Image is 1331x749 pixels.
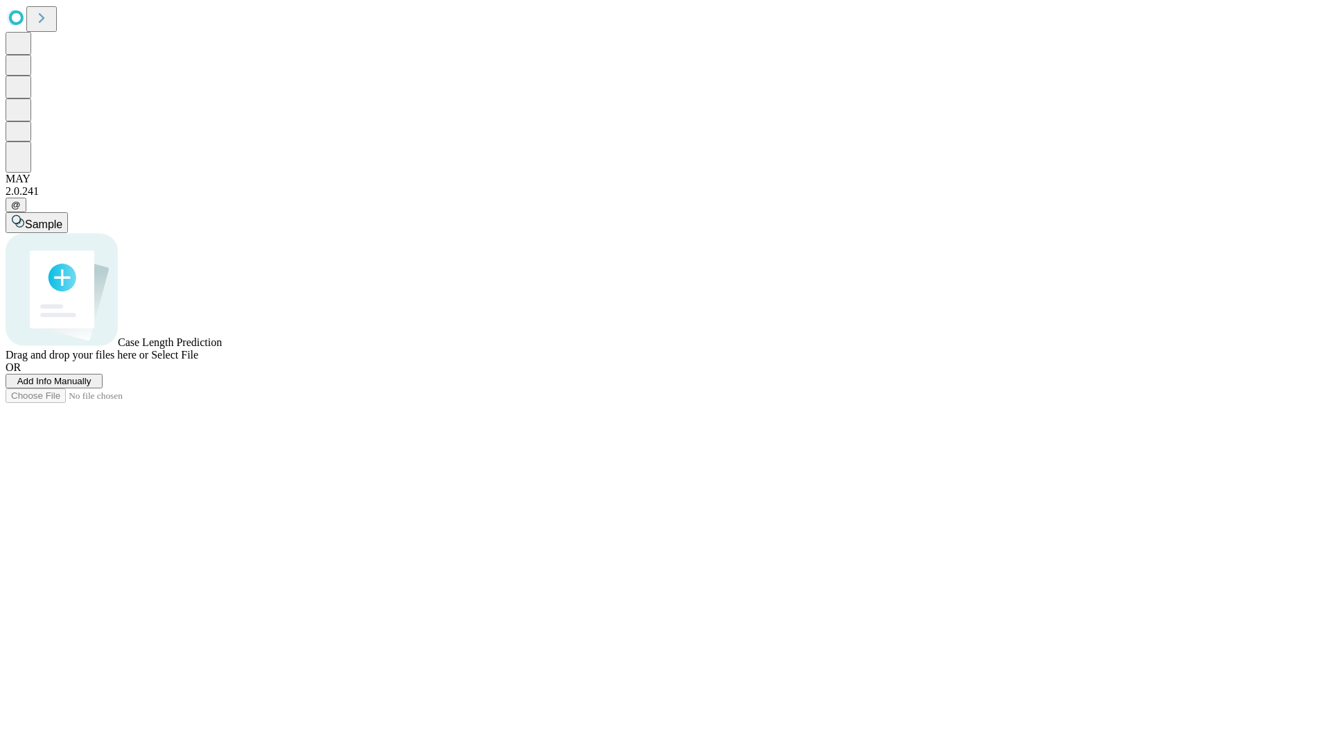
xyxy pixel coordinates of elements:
button: Sample [6,212,68,233]
div: MAY [6,173,1325,185]
button: Add Info Manually [6,374,103,388]
span: Sample [25,218,62,230]
span: Add Info Manually [17,376,92,386]
span: @ [11,200,21,210]
button: @ [6,198,26,212]
span: Drag and drop your files here or [6,349,148,361]
div: 2.0.241 [6,185,1325,198]
span: Case Length Prediction [118,336,222,348]
span: OR [6,361,21,373]
span: Select File [151,349,198,361]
